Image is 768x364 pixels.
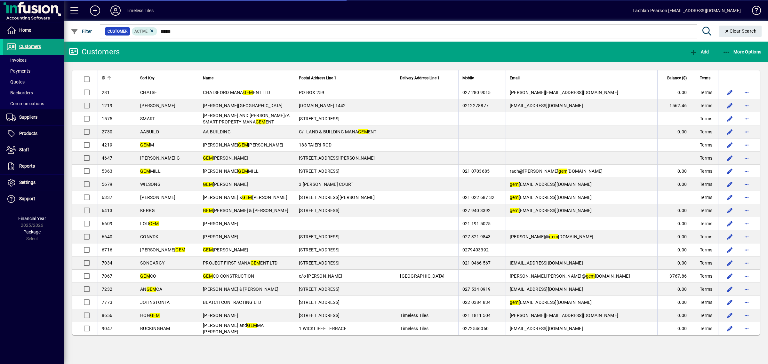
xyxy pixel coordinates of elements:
span: [EMAIL_ADDRESS][DOMAIN_NAME] [510,182,592,187]
em: GEM [150,313,160,318]
span: Mobile [462,75,474,82]
span: Terms [700,102,712,109]
span: WILSONG [140,182,161,187]
a: Quotes [3,76,64,87]
span: [STREET_ADDRESS] [299,260,340,265]
button: More options [741,284,752,294]
span: [EMAIL_ADDRESS][DOMAIN_NAME] [510,195,592,200]
span: Terms [700,181,712,187]
td: 0.00 [657,296,696,309]
span: Terms [700,194,712,201]
span: CONVDK [140,234,159,239]
a: Settings [3,175,64,191]
a: Products [3,126,64,142]
span: 027 940 3392 [462,208,491,213]
span: Terms [700,286,712,292]
span: Terms [700,155,712,161]
span: [PERSON_NAME].[PERSON_NAME]@ [DOMAIN_NAME] [510,273,630,279]
span: Terms [700,220,712,227]
span: HOG [140,313,160,318]
button: More options [741,323,752,334]
button: More options [741,310,752,320]
button: Edit [725,297,735,307]
span: 6716 [102,247,112,252]
span: [PERSON_NAME]@ [DOMAIN_NAME] [510,234,594,239]
span: [PERSON_NAME][GEOGRAPHIC_DATA] [203,103,283,108]
span: 0272546060 [462,326,489,331]
em: GEM [140,169,150,174]
em: GEM [203,208,213,213]
span: Invoices [6,58,27,63]
button: Add [688,46,710,58]
span: [EMAIL_ADDRESS][DOMAIN_NAME] [510,300,592,305]
span: [PERSON_NAME] [203,155,248,161]
span: [STREET_ADDRESS] [299,116,340,121]
span: [PERSON_NAME] AND [PERSON_NAME]/A SMART PROPERTY MANA ENT [203,113,290,124]
em: GEM [147,287,156,292]
td: 0.00 [657,125,696,138]
span: 021 0466 567 [462,260,491,265]
a: Communications [3,98,64,109]
a: Support [3,191,64,207]
em: gem [586,273,595,279]
a: Invoices [3,55,64,66]
span: Delivery Address Line 1 [400,75,440,82]
span: c/o [PERSON_NAME] [299,273,342,279]
em: GEM [242,195,252,200]
span: [GEOGRAPHIC_DATA] [400,273,444,279]
span: [EMAIL_ADDRESS][DOMAIN_NAME] [510,326,583,331]
span: BLATCH CONTRACTING LTD [203,300,261,305]
span: [PERSON_NAME] [203,247,248,252]
span: AABUILD [140,129,159,134]
td: 3767.86 [657,270,696,283]
span: [PERSON_NAME] [203,182,248,187]
span: 5679 [102,182,112,187]
button: More options [741,271,752,281]
span: Terms [700,207,712,214]
td: 1562.46 [657,99,696,112]
span: Financial Year [18,216,46,221]
button: Edit [725,192,735,202]
span: Home [19,28,31,33]
button: More options [741,192,752,202]
span: Terms [700,273,712,279]
span: C/- LAND & BUILDING MANA ENT [299,129,377,134]
span: Terms [700,129,712,135]
span: Payments [6,68,30,74]
div: Name [203,75,291,82]
button: More options [741,218,752,229]
span: Customer [108,28,127,35]
span: Timeless Tiles [400,326,428,331]
em: GEM [247,323,257,328]
span: Name [203,75,213,82]
span: [STREET_ADDRESS] [299,169,340,174]
span: CHATSF [140,90,157,95]
span: Reports [19,163,35,169]
span: [STREET_ADDRESS] [299,287,340,292]
span: 021 0703685 [462,169,490,174]
em: gem [510,195,519,200]
span: Terms [700,89,712,96]
span: [PERSON_NAME] & [PERSON_NAME] [203,287,278,292]
span: [STREET_ADDRESS] [299,234,340,239]
button: More options [741,297,752,307]
span: 281 [102,90,110,95]
em: gem [510,208,519,213]
span: rach@[PERSON_NAME] [DOMAIN_NAME] [510,169,603,174]
a: Backorders [3,87,64,98]
div: Email [510,75,653,82]
td: 0.00 [657,230,696,243]
button: More options [741,153,752,163]
span: Terms [700,233,712,240]
span: Products [19,131,37,136]
a: Knowledge Base [747,1,760,22]
div: Customers [69,47,120,57]
button: Edit [725,153,735,163]
em: gem [510,182,519,187]
span: Terms [700,142,712,148]
em: GEM [243,90,253,95]
span: AN CA [140,287,162,292]
em: GEM [238,169,248,174]
span: CO CONSTRUCTION [203,273,254,279]
button: Edit [725,232,735,242]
